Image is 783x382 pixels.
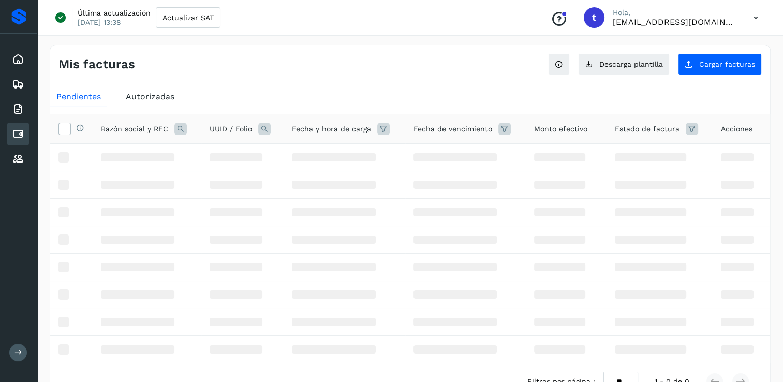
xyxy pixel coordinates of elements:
[162,14,214,21] span: Actualizar SAT
[613,17,737,27] p: tesoreria@clglogistico.com
[7,73,29,96] div: Embarques
[101,124,168,135] span: Razón social y RFC
[126,92,174,101] span: Autorizadas
[7,98,29,121] div: Facturas
[534,124,587,135] span: Monto efectivo
[678,53,762,75] button: Cargar facturas
[413,124,492,135] span: Fecha de vencimiento
[613,8,737,17] p: Hola,
[58,57,135,72] h4: Mis facturas
[156,7,220,28] button: Actualizar SAT
[292,124,371,135] span: Fecha y hora de carga
[721,124,752,135] span: Acciones
[210,124,252,135] span: UUID / Folio
[599,61,663,68] span: Descarga plantilla
[7,48,29,71] div: Inicio
[699,61,755,68] span: Cargar facturas
[7,123,29,145] div: Cuentas por pagar
[78,8,151,18] p: Última actualización
[56,92,101,101] span: Pendientes
[78,18,121,27] p: [DATE] 13:38
[615,124,679,135] span: Estado de factura
[578,53,670,75] button: Descarga plantilla
[7,148,29,170] div: Proveedores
